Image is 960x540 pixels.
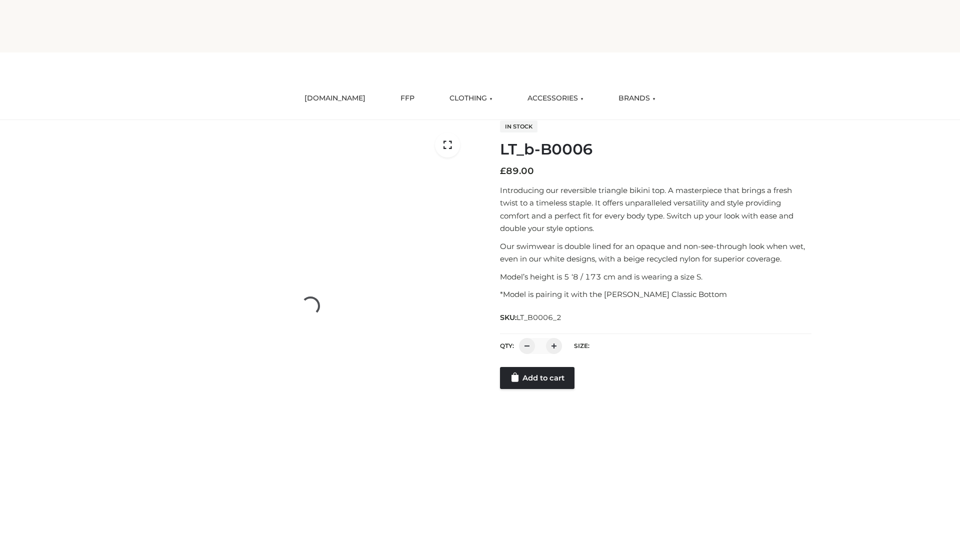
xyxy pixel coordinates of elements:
a: BRANDS [611,87,663,109]
p: *Model is pairing it with the [PERSON_NAME] Classic Bottom [500,288,811,301]
label: Size: [574,342,589,349]
span: £ [500,165,506,176]
span: SKU: [500,311,562,323]
a: Add to cart [500,367,574,389]
p: Our swimwear is double lined for an opaque and non-see-through look when wet, even in our white d... [500,240,811,265]
p: Introducing our reversible triangle bikini top. A masterpiece that brings a fresh twist to a time... [500,184,811,235]
p: Model’s height is 5 ‘8 / 173 cm and is wearing a size S. [500,270,811,283]
a: CLOTHING [442,87,500,109]
span: LT_B0006_2 [516,313,561,322]
bdi: 89.00 [500,165,534,176]
span: In stock [500,120,537,132]
a: ACCESSORIES [520,87,591,109]
h1: LT_b-B0006 [500,140,811,158]
label: QTY: [500,342,514,349]
a: [DOMAIN_NAME] [297,87,373,109]
a: FFP [393,87,422,109]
